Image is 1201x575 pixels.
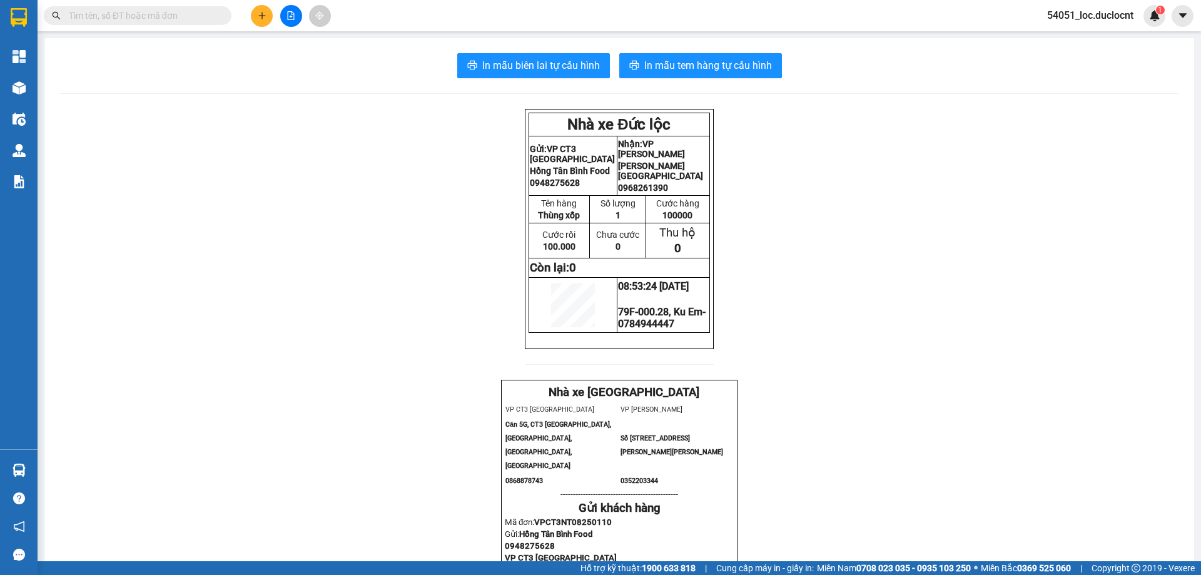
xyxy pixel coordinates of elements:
span: file-add [286,11,295,20]
input: Tìm tên, số ĐT hoặc mã đơn [69,9,216,23]
sup: 1 [1156,6,1165,14]
span: 100.000 [543,242,575,252]
span: 0 [616,242,621,252]
span: In mẫu biên lai tự cấu hình [482,58,600,73]
p: Cước hàng [647,198,709,208]
strong: 1900 633 818 [642,563,696,573]
span: Thùng xốp [538,210,580,220]
span: Thu hộ [659,226,696,240]
span: 0948275628 [505,541,555,551]
span: Hỗ trợ kỹ thuật: [580,561,696,575]
span: Số [STREET_ADDRESS][PERSON_NAME][PERSON_NAME] [621,434,723,456]
img: solution-icon [13,175,26,188]
strong: Nhà xe [GEOGRAPHIC_DATA] [549,385,699,399]
span: Hồng Tân Bình Food [519,529,593,539]
span: Cung cấp máy in - giấy in: [716,561,814,575]
button: aim [309,5,331,27]
span: caret-down [1177,10,1188,21]
strong: Gửi: [530,144,615,164]
span: 54051_loc.duclocnt [1037,8,1143,23]
span: printer [467,60,477,72]
span: 100000 [662,210,692,220]
span: Miền Bắc [981,561,1071,575]
span: 0948275628 [530,178,580,188]
button: file-add [280,5,302,27]
span: 0 [674,242,681,255]
span: notification [13,521,25,532]
p: Chưa cước [590,230,645,240]
strong: Còn lại: [530,261,576,275]
button: printerIn mẫu biên lai tự cấu hình [457,53,610,78]
span: 0 [569,261,576,275]
span: ⚪️ [974,566,978,571]
span: 0868878743 [505,477,543,485]
img: warehouse-icon [13,81,26,94]
span: 1 [616,210,621,220]
p: Tên hàng [530,198,589,208]
img: logo-vxr [11,8,27,27]
span: plus [258,11,266,20]
span: 1 [1158,6,1162,14]
span: message [13,549,25,561]
span: Căn 5G, CT3 [GEOGRAPHIC_DATA], [GEOGRAPHIC_DATA], [GEOGRAPHIC_DATA], [GEOGRAPHIC_DATA] [505,420,611,470]
span: VP [PERSON_NAME] [621,405,682,414]
span: VPCT3NT08250110 [534,517,612,527]
span: 0968261390 [618,183,668,193]
p: Số lượng [590,198,645,208]
span: VP CT3 [GEOGRAPHIC_DATA] [505,405,594,414]
span: VP CT3 [GEOGRAPHIC_DATA] [505,553,617,562]
span: Gửi: [505,529,593,539]
img: warehouse-icon [13,464,26,477]
p: ----------------------------------------------- [505,489,734,499]
strong: Nhận: [618,139,685,159]
span: copyright [1132,564,1140,572]
strong: Nhà xe Đức lộc [567,116,671,133]
span: printer [629,60,639,72]
span: 0352203344 [621,477,658,485]
span: aim [315,11,324,20]
img: icon-new-feature [1149,10,1160,21]
button: plus [251,5,273,27]
span: Mã đơn: [505,517,612,527]
span: question-circle [13,492,25,504]
strong: 0369 525 060 [1017,563,1071,573]
span: 79F-000.28, Ku Em- 0784944447 [618,306,706,330]
strong: 0708 023 035 - 0935 103 250 [856,563,971,573]
span: In mẫu tem hàng tự cấu hình [644,58,772,73]
img: dashboard-icon [13,50,26,63]
span: [PERSON_NAME][GEOGRAPHIC_DATA] [618,161,703,181]
span: Miền Nam [817,561,971,575]
strong: Gửi khách hàng [579,501,661,515]
button: caret-down [1172,5,1193,27]
img: warehouse-icon [13,113,26,126]
span: | [1080,561,1082,575]
span: search [52,11,61,20]
button: printerIn mẫu tem hàng tự cấu hình [619,53,782,78]
span: VP CT3 [GEOGRAPHIC_DATA] [530,144,615,164]
span: VP [PERSON_NAME] [618,139,685,159]
span: Hồng Tân Bình Food [530,166,610,176]
img: warehouse-icon [13,144,26,157]
p: Cước rồi [530,230,589,240]
span: 08:53:24 [DATE] [618,280,689,292]
span: | [705,561,707,575]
